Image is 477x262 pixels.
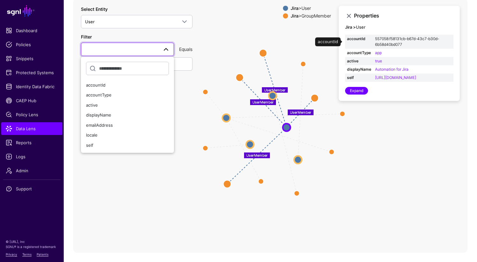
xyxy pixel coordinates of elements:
[264,88,285,92] text: UserMember
[81,120,174,131] button: emailAddress
[6,69,58,76] span: Protected Systems
[252,100,274,104] text: UserMember
[6,186,58,192] span: Support
[86,112,111,117] span: displayName
[81,33,92,40] label: Filter
[375,36,439,47] a: 557058:f58131cb-b67d-43c7-b30d-6b58d40bd077
[81,110,174,120] button: displayName
[347,36,371,42] strong: accountId
[6,55,58,62] span: Snippets
[81,140,174,151] button: self
[4,4,60,18] a: SGNL
[347,75,371,81] strong: self
[246,153,268,158] text: UserMember
[81,100,174,110] button: active
[347,67,371,72] strong: displayName
[1,66,62,79] a: Protected Systems
[6,83,58,90] span: Identity Data Fabric
[1,108,62,121] a: Policy Lens
[81,130,174,140] button: locale
[6,153,58,160] span: Logs
[81,90,174,100] button: accountType
[6,167,58,174] span: Admin
[291,5,299,11] strong: Jira
[85,19,95,24] span: User
[6,111,58,118] span: Policy Lens
[37,252,48,256] a: Patents
[6,97,58,104] span: CAEP Hub
[86,82,105,88] span: accountId
[345,25,453,30] h4: User
[6,41,58,48] span: Policies
[354,13,453,19] h3: Properties
[86,132,98,138] span: locale
[81,6,108,12] label: Select Entity
[1,52,62,65] a: Snippets
[1,150,62,163] a: Logs
[6,239,58,244] p: © [URL], Inc
[315,38,341,46] div: accountId
[1,136,62,149] a: Reports
[375,50,382,55] a: app
[86,143,93,148] span: self
[347,50,371,56] strong: accountType
[1,80,62,93] a: Identity Data Fabric
[6,244,58,249] p: SGNL® is a registered trademark
[347,58,371,64] strong: active
[345,25,356,30] strong: Jira >
[1,122,62,135] a: Data Lens
[291,13,299,18] strong: Jira
[375,75,416,80] a: [URL][DOMAIN_NAME]
[1,164,62,177] a: Admin
[289,13,332,18] div: > GroupMember
[86,103,98,108] span: active
[81,80,174,90] button: accountId
[345,87,368,95] a: Expand
[6,139,58,146] span: Reports
[1,94,62,107] a: CAEP Hub
[1,38,62,51] a: Policies
[289,6,332,11] div: > User
[6,252,17,256] a: Privacy
[290,110,311,115] text: UserMember
[177,46,195,53] div: Equals
[86,123,113,128] span: emailAddress
[22,252,32,256] a: Terms
[375,59,382,63] a: true
[375,67,408,72] a: Automation for Jira
[86,92,112,97] span: accountType
[6,27,58,34] span: Dashboard
[6,125,58,132] span: Data Lens
[1,24,62,37] a: Dashboard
